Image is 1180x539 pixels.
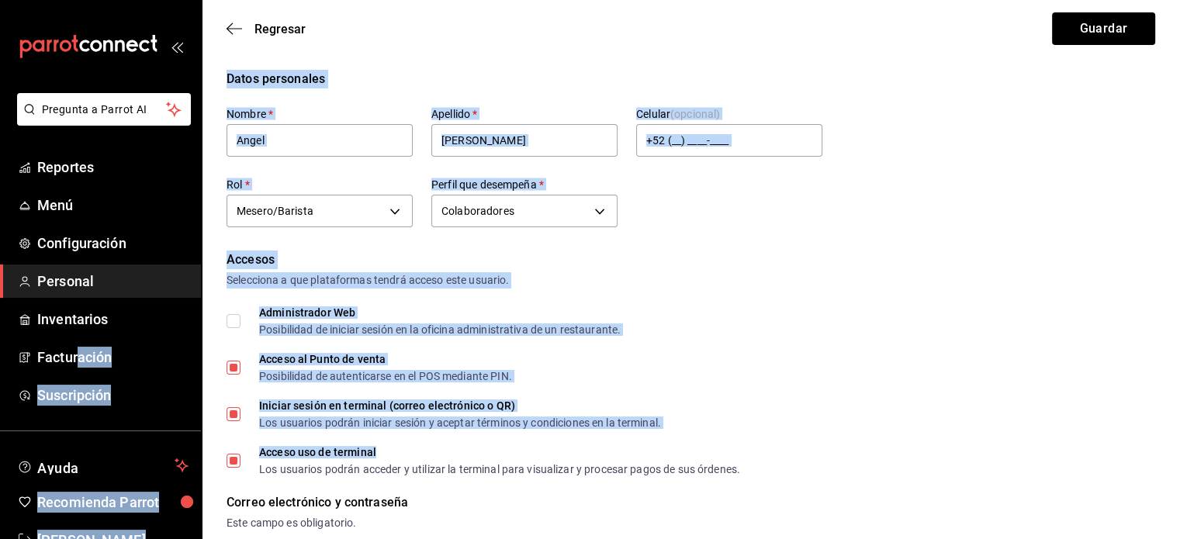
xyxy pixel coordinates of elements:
[259,307,621,318] div: Administrador Web
[431,109,618,119] label: Apellido
[431,179,618,190] label: Perfil que desempeña
[227,109,413,119] label: Nombre
[227,515,1155,531] div: Este campo es obligatorio.
[254,22,306,36] span: Regresar
[227,272,1155,289] div: Selecciona a que plataformas tendrá acceso este usuario.
[227,22,306,36] button: Regresar
[37,347,189,368] span: Facturación
[37,385,189,406] span: Suscripción
[670,108,720,120] span: (opcional)
[37,233,189,254] span: Configuración
[42,102,167,118] span: Pregunta a Parrot AI
[259,400,661,411] div: Iniciar sesión en terminal (correo electrónico o QR)
[227,250,1155,269] div: Accesos
[259,371,512,382] div: Posibilidad de autenticarse en el POS mediante PIN.
[227,179,413,190] label: Rol
[227,70,1155,88] div: Datos personales
[37,492,189,513] span: Recomienda Parrot
[37,271,189,292] span: Personal
[1052,12,1155,45] button: Guardar
[227,195,413,227] div: Mesero/Barista
[227,493,1155,512] div: Correo electrónico y contraseña
[259,464,740,475] div: Los usuarios podrán acceder y utilizar la terminal para visualizar y procesar pagos de sus órdenes.
[259,354,512,365] div: Acceso al Punto de venta
[37,456,168,475] span: Ayuda
[259,417,661,428] div: Los usuarios podrán iniciar sesión y aceptar términos y condiciones en la terminal.
[37,157,189,178] span: Reportes
[37,195,189,216] span: Menú
[259,447,740,458] div: Acceso uso de terminal
[11,112,191,129] a: Pregunta a Parrot AI
[171,40,183,53] button: open_drawer_menu
[37,309,189,330] span: Inventarios
[431,195,618,227] div: Colaboradores
[17,93,191,126] button: Pregunta a Parrot AI
[636,109,822,119] label: Celular
[259,324,621,335] div: Posibilidad de iniciar sesión en la oficina administrativa de un restaurante.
